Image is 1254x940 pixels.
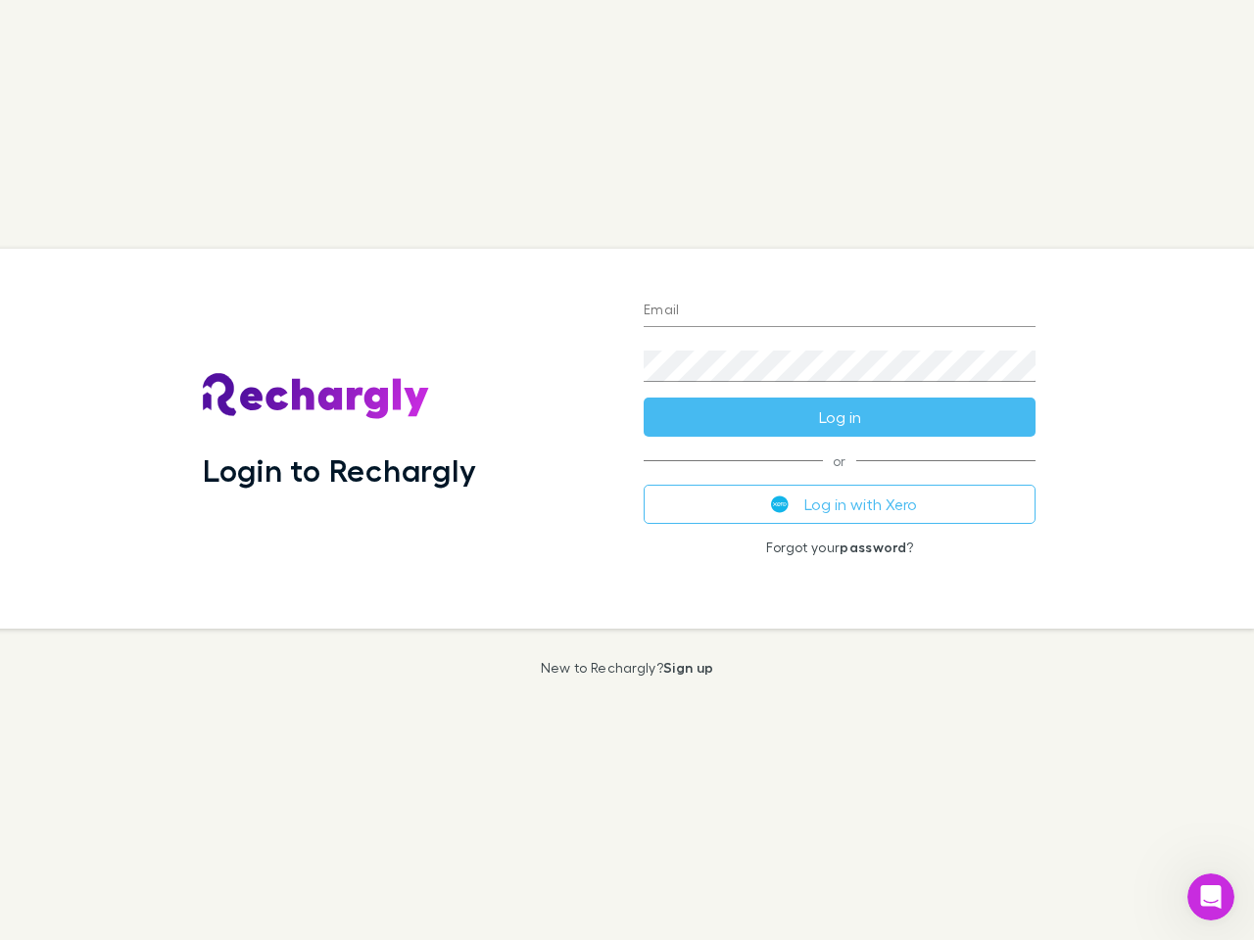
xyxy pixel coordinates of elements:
p: Forgot your ? [644,540,1036,555]
p: New to Rechargly? [541,660,714,676]
span: or [644,460,1036,461]
h1: Login to Rechargly [203,451,476,489]
button: Log in [644,398,1036,437]
a: password [840,539,906,555]
img: Xero's logo [771,495,789,513]
a: Sign up [663,659,713,676]
iframe: Intercom live chat [1187,873,1234,920]
img: Rechargly's Logo [203,373,430,420]
button: Log in with Xero [644,485,1036,524]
